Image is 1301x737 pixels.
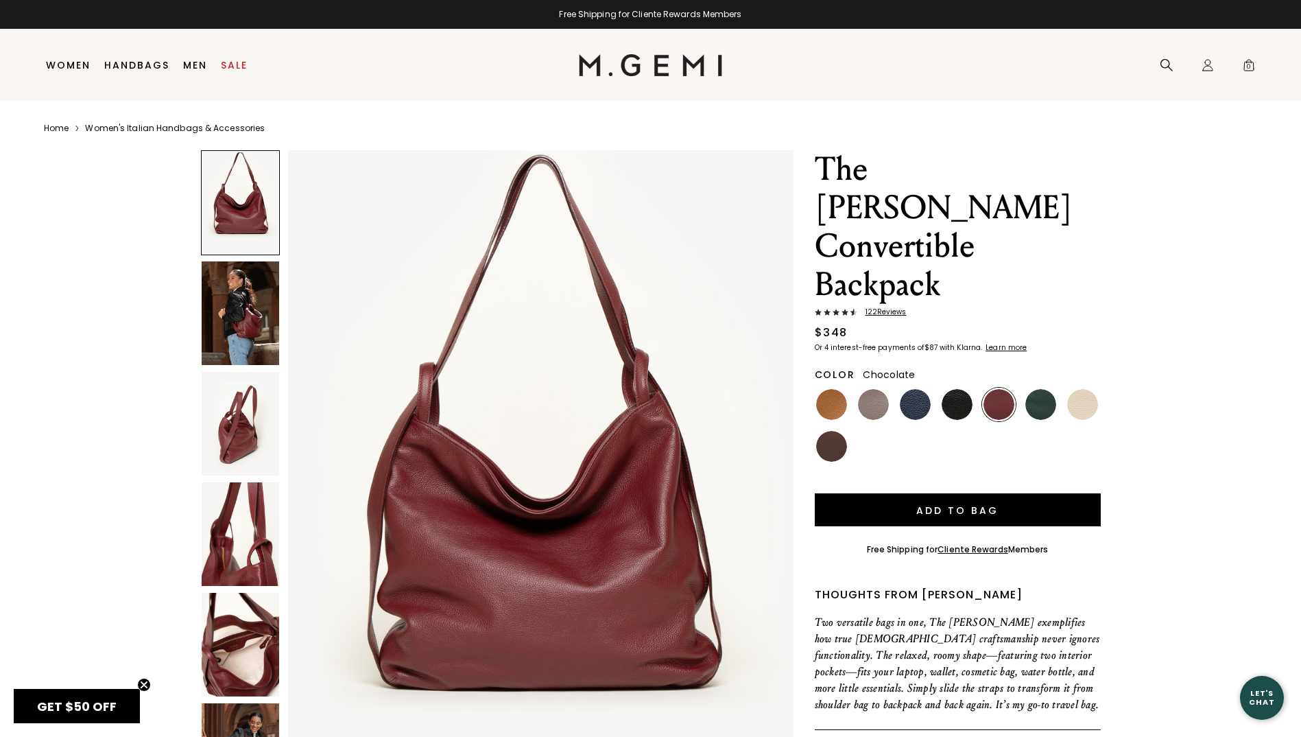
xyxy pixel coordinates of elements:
img: Dark Burgundy [983,389,1014,420]
div: Let's Chat [1240,689,1284,706]
span: 122 Review s [857,308,907,316]
div: $348 [815,325,848,341]
a: Home [44,123,69,134]
p: Two versatile bags in one, The [PERSON_NAME] exemplifies how true [DEMOGRAPHIC_DATA] craftsmanshi... [815,614,1101,713]
img: M.Gemi [579,54,722,76]
img: Warm Gray [858,389,889,420]
img: The Laura Convertible Backpack [202,372,279,476]
a: Men [183,60,207,71]
img: The Laura Convertible Backpack [202,593,279,697]
div: Thoughts from [PERSON_NAME] [815,587,1101,603]
img: Chocolate [816,431,847,462]
div: GET $50 OFFClose teaser [14,689,140,723]
img: The Laura Convertible Backpack [202,482,279,586]
a: Learn more [984,344,1027,352]
a: Handbags [104,60,169,71]
div: Free Shipping for Members [867,544,1049,555]
klarna-placement-style-body: with Klarna [940,342,984,353]
a: Sale [221,60,248,71]
img: Tan [816,389,847,420]
span: Chocolate [863,368,915,382]
klarna-placement-style-amount: $87 [924,342,938,353]
img: Ecru [1067,389,1098,420]
h1: The [PERSON_NAME] Convertible Backpack [815,150,1101,304]
klarna-placement-style-cta: Learn more [986,342,1027,353]
a: Women [46,60,91,71]
button: Add to Bag [815,493,1101,526]
img: Dark Green [1025,389,1056,420]
img: Navy [900,389,931,420]
span: 0 [1242,61,1256,75]
a: 122Reviews [815,308,1101,319]
a: Cliente Rewards [938,543,1008,555]
klarna-placement-style-body: Or 4 interest-free payments of [815,342,924,353]
span: GET $50 OFF [37,698,117,715]
h2: Color [815,369,855,380]
button: Close teaser [137,678,151,692]
img: The Laura Convertible Backpack [202,261,279,365]
img: Black [942,389,972,420]
a: Women's Italian Handbags & Accessories [85,123,265,134]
